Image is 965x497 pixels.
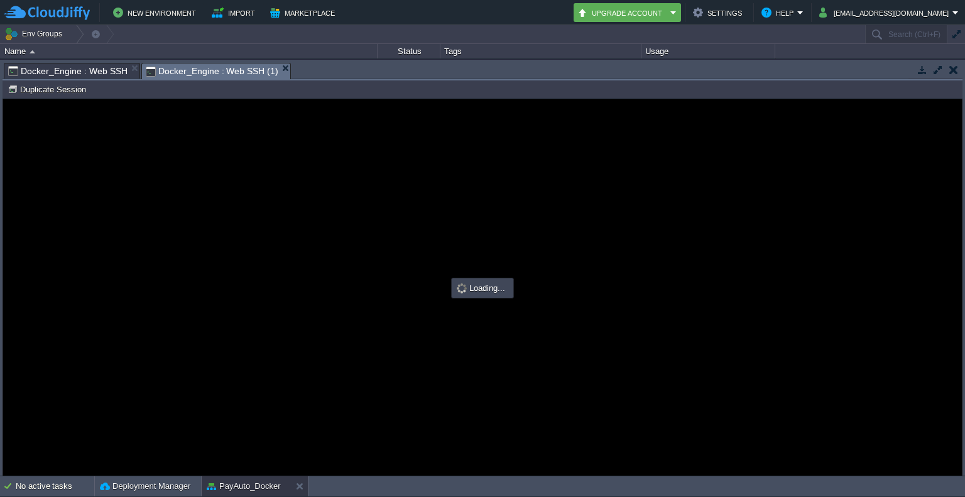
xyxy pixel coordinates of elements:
div: Name [1,44,377,58]
button: Marketplace [270,5,339,20]
div: Tags [441,44,641,58]
img: AMDAwAAAACH5BAEAAAAALAAAAAABAAEAAAICRAEAOw== [1,58,11,92]
button: Help [761,5,797,20]
button: Settings [693,5,746,20]
div: 0 / 4 [662,58,677,92]
img: AMDAwAAAACH5BAEAAAAALAAAAAABAAEAAAICRAEAOw== [30,50,35,53]
button: Upgrade Account [577,5,667,20]
div: Usage [642,44,775,58]
span: Docker_Engine : Web SSH (1) [146,63,279,79]
button: Import [212,5,259,20]
button: New Environment [113,5,200,20]
button: Duplicate Session [8,84,90,95]
button: Env Groups [4,25,67,43]
div: Loading... [453,280,512,297]
div: Stopped [378,58,440,92]
img: CloudJiffy [4,5,90,21]
div: Status [378,44,440,58]
img: AMDAwAAAACH5BAEAAAAALAAAAAABAAEAAAICRAEAOw== [11,58,29,92]
button: [EMAIL_ADDRESS][DOMAIN_NAME] [819,5,952,20]
div: No active tasks [16,476,94,496]
button: Deployment Manager [100,480,190,493]
div: 1% [706,58,746,92]
span: Docker_Engine : Web SSH [8,63,128,79]
button: PayAuto_Docker [207,480,281,493]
